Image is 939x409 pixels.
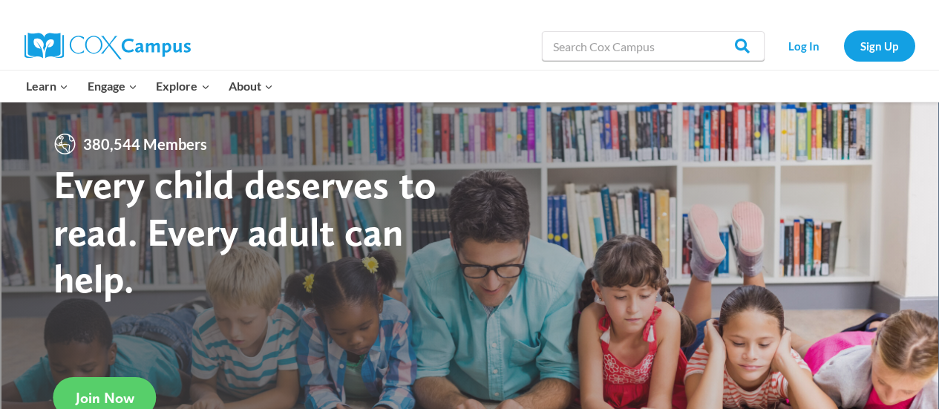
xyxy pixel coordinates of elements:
[17,71,283,102] nav: Primary Navigation
[156,76,209,96] span: Explore
[772,30,837,61] a: Log In
[24,33,191,59] img: Cox Campus
[542,31,765,61] input: Search Cox Campus
[88,76,137,96] span: Engage
[844,30,915,61] a: Sign Up
[229,76,273,96] span: About
[26,76,68,96] span: Learn
[772,30,915,61] nav: Secondary Navigation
